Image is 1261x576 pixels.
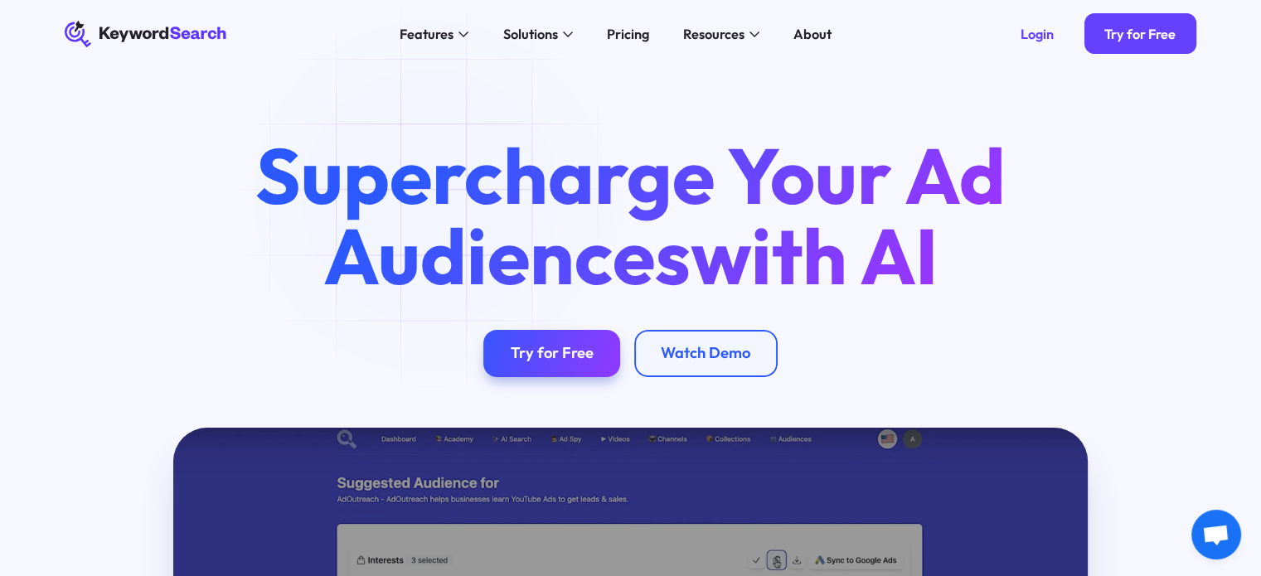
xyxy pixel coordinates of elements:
[793,24,832,45] div: About
[511,344,594,363] div: Try for Free
[1104,26,1176,42] div: Try for Free
[607,24,649,45] div: Pricing
[400,24,453,45] div: Features
[691,206,938,304] span: with AI
[224,135,1036,296] h1: Supercharge Your Ad Audiences
[1021,26,1054,42] div: Login
[502,24,557,45] div: Solutions
[1084,13,1196,54] a: Try for Free
[682,24,744,45] div: Resources
[783,21,841,48] a: About
[596,21,659,48] a: Pricing
[1000,13,1074,54] a: Login
[483,330,620,377] a: Try for Free
[661,344,750,363] div: Watch Demo
[1191,510,1241,559] a: Open chat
